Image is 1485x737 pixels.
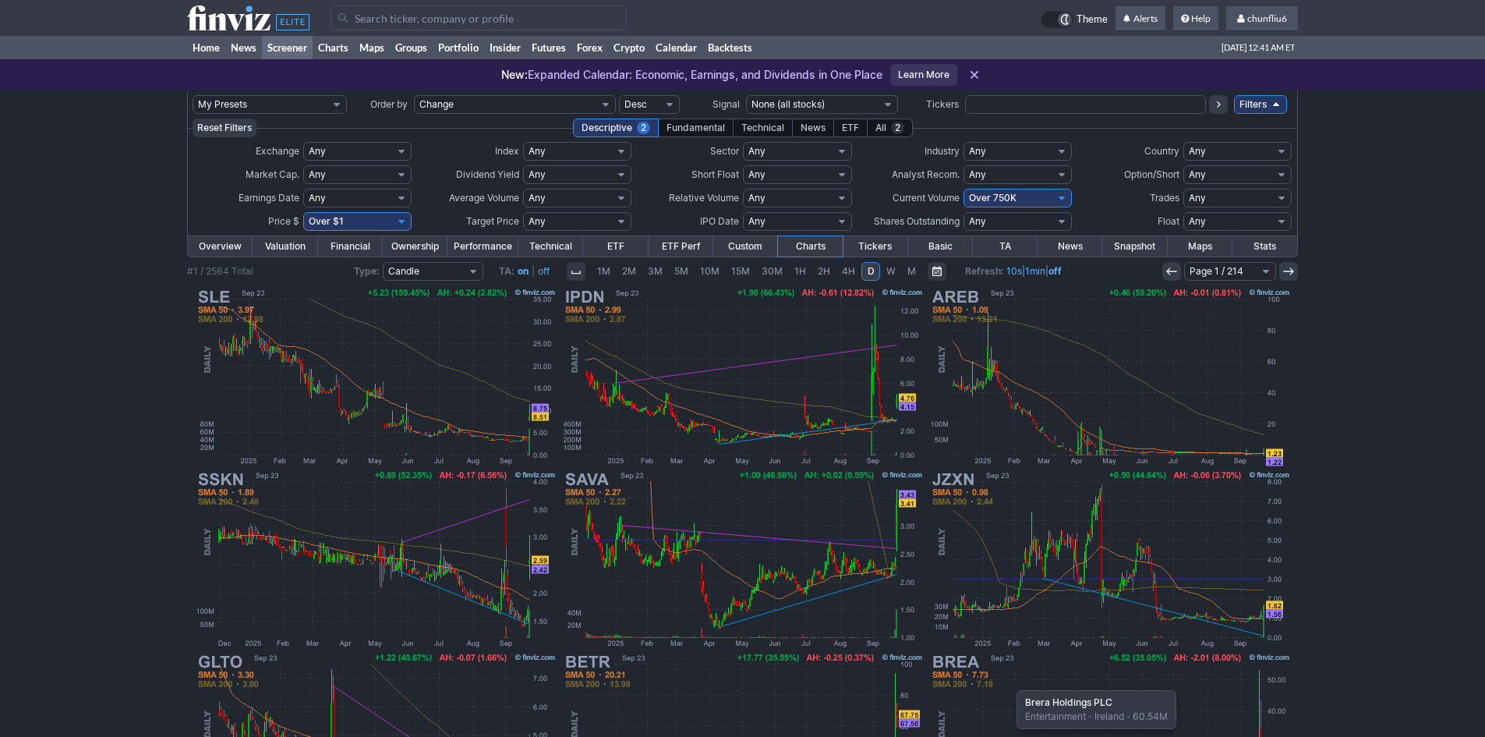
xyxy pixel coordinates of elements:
span: Earnings Date [239,192,299,204]
a: TA [973,236,1038,257]
a: Portfolio [433,36,484,59]
button: Range [928,262,946,281]
a: Home [187,36,225,59]
a: chunfliu6 [1226,6,1298,31]
span: | | [965,264,1062,279]
a: Performance [447,236,518,257]
div: Technical [733,119,793,137]
span: Country [1144,145,1179,157]
b: TA: [499,265,514,277]
button: Interval [567,262,585,281]
span: [DATE] 12:41 AM ET [1222,36,1295,59]
span: 2H [818,265,830,277]
span: Tickers [926,98,959,110]
a: Charts [778,236,843,257]
b: Brera Holdings PLC [1025,696,1112,708]
a: Futures [526,36,571,59]
a: Groups [390,36,433,59]
div: Entertainment Ireland 60.54M [1017,690,1176,729]
a: Backtests [702,36,758,59]
p: Expanded Calendar: Economic, Earnings, and Dividends in One Place [501,67,882,83]
span: Signal [712,98,740,110]
img: JZXN - Jiuzi Holdings Inc - Stock Price Chart [928,468,1292,650]
a: Filters [1234,95,1287,114]
a: Maps [354,36,390,59]
span: Price $ [268,215,299,227]
a: News [1038,236,1102,257]
a: 10M [695,262,725,281]
img: SAVA - Cassava Sciences Inc - Stock Price Chart [560,468,925,650]
a: Tickers [843,236,907,257]
a: Alerts [1116,6,1165,31]
a: ETF Perf [649,236,713,257]
a: 1H [789,262,811,281]
a: M [902,262,921,281]
a: Valuation [253,236,317,257]
span: Exchange [256,145,299,157]
span: • [1124,710,1133,722]
span: 2 [891,122,904,134]
span: • [1086,710,1094,722]
img: IPDN - Professional Diversity Network Inc - Stock Price Chart [560,285,925,468]
span: 1M [597,265,610,277]
span: Index [495,145,519,157]
span: Order by [370,98,408,110]
a: Insider [484,36,526,59]
a: Basic [908,236,973,257]
a: on [518,265,529,277]
span: 1H [794,265,806,277]
span: Relative Volume [669,192,739,204]
a: Charts [313,36,354,59]
a: Forex [571,36,608,59]
a: off [1048,265,1062,277]
span: D [868,265,875,277]
img: AREB - American Rebel Holdings Inc - Stock Price Chart [928,285,1292,468]
a: 1M [592,262,616,281]
img: SLE - Super League Enterprise Inc - Stock Price Chart [193,285,558,468]
span: Current Volume [893,192,960,204]
span: Dividend Yield [456,168,519,180]
a: Screener [262,36,313,59]
a: D [861,262,880,281]
a: ETF [583,236,648,257]
span: Analyst Recom. [892,168,960,180]
a: 5M [669,262,694,281]
img: SSKN - STRATA Skin Sciences Inc - Stock Price Chart [193,468,558,650]
button: Reset Filters [193,119,256,137]
a: off [538,265,550,277]
div: ETF [833,119,868,137]
input: Search [331,5,627,30]
span: 4H [842,265,855,277]
a: News [225,36,262,59]
span: Shares Outstanding [874,215,960,227]
span: 30M [762,265,783,277]
span: Float [1158,215,1179,227]
a: Help [1173,6,1218,31]
a: 15M [726,262,755,281]
span: Market Cap. [246,168,299,180]
a: 1min [1025,265,1045,277]
span: 10M [700,265,720,277]
span: Average Volume [449,192,519,204]
span: Theme [1077,11,1108,28]
span: Trades [1150,192,1179,204]
a: 10s [1006,265,1022,277]
span: Short Float [691,168,739,180]
a: Theme [1041,11,1108,28]
a: 4H [836,262,861,281]
a: Custom [713,236,778,257]
span: 5M [674,265,688,277]
span: chunfliu6 [1247,12,1287,24]
a: Financial [318,236,383,257]
a: Learn More [890,64,957,86]
a: Ownership [383,236,447,257]
span: Target Price [466,215,519,227]
div: All [867,119,913,137]
a: Maps [1168,236,1232,257]
a: Technical [518,236,583,257]
span: M [907,265,916,277]
span: W [886,265,896,277]
span: IPO Date [700,215,739,227]
div: Fundamental [658,119,734,137]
